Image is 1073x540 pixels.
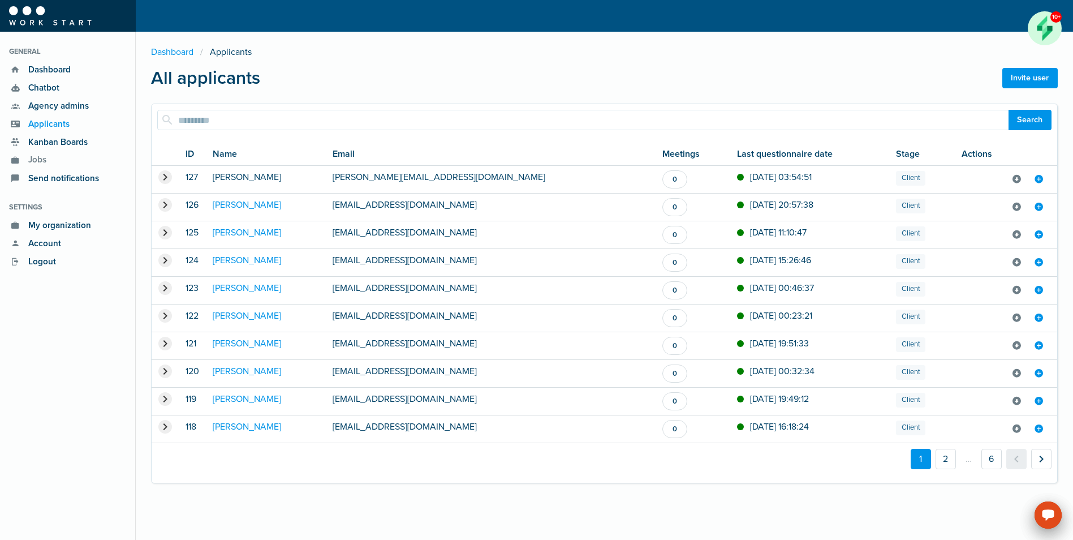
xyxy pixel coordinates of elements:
[213,393,281,405] a: [PERSON_NAME]
[902,173,920,183] span: Client
[750,254,811,267] div: [DATE] 15:26:46
[902,200,920,211] span: Client
[333,255,477,266] span: [EMAIL_ADDRESS][DOMAIN_NAME]
[186,310,199,322] span: 122
[151,68,260,88] h1: All applicants
[9,61,126,79] a: Dashboard
[662,198,687,216] button: 0
[750,170,812,184] div: [DATE] 03:54:51
[9,97,126,115] a: Agency admins
[186,393,196,405] span: 119
[662,309,687,327] button: 0
[673,202,677,213] span: 0
[9,169,126,187] a: Send notifications
[673,313,677,324] span: 0
[186,366,199,377] span: 120
[22,172,99,185] span: Send notifications
[333,199,477,211] span: [EMAIL_ADDRESS][DOMAIN_NAME]
[902,339,920,350] span: Client
[213,227,281,238] a: [PERSON_NAME]
[902,311,920,322] span: Client
[981,449,1002,469] a: 6
[9,79,126,97] a: Chatbot
[662,147,723,161] div: Meetings
[186,255,199,266] span: 124
[962,147,1050,161] div: Actions
[9,151,126,169] a: Jobs
[673,174,677,185] span: 0
[333,421,477,432] span: [EMAIL_ADDRESS][DOMAIN_NAME]
[750,309,812,323] div: [DATE] 00:23:21
[750,392,809,406] div: [DATE] 19:49:12
[186,172,198,183] span: 127
[333,393,477,405] span: [EMAIL_ADDRESS][DOMAIN_NAME]
[186,421,196,432] span: 118
[662,420,687,438] button: 0
[1009,110,1052,130] button: Search
[333,172,545,183] span: [PERSON_NAME][EMAIL_ADDRESS][DOMAIN_NAME]
[902,395,920,405] span: Client
[9,234,126,252] a: Account
[22,100,89,113] span: Agency admins
[9,133,126,151] a: Kanban Boards
[9,216,126,234] a: My organization
[186,147,199,161] div: ID
[673,368,677,379] span: 0
[662,337,687,355] button: 0
[896,147,948,161] div: Stage
[750,420,809,434] div: [DATE] 16:18:24
[333,147,649,161] div: Email
[673,258,677,268] span: 0
[662,365,687,383] button: 0
[22,63,71,76] span: Dashboard
[662,254,687,272] button: 0
[936,449,956,469] a: 2
[750,226,807,239] div: [DATE] 11:10:47
[737,147,883,161] div: Last questionnaire date
[333,338,477,349] span: [EMAIL_ADDRESS][DOMAIN_NAME]
[151,45,200,59] a: Dashboard
[750,337,809,350] div: [DATE] 19:51:33
[333,366,477,377] span: [EMAIL_ADDRESS][DOMAIN_NAME]
[9,115,126,133] a: Applicants
[673,396,677,407] span: 0
[213,338,281,349] a: [PERSON_NAME]
[22,237,61,250] span: Account
[213,282,281,294] a: [PERSON_NAME]
[902,256,920,267] span: Client
[333,227,477,238] span: [EMAIL_ADDRESS][DOMAIN_NAME]
[213,172,281,183] a: [PERSON_NAME]
[186,282,199,294] span: 123
[213,366,281,377] a: [PERSON_NAME]
[333,310,477,322] span: [EMAIL_ADDRESS][DOMAIN_NAME]
[213,147,319,161] div: Name
[662,281,687,299] button: 0
[673,341,677,352] span: 0
[9,202,126,213] p: Settings
[750,281,814,295] div: [DATE] 00:46:37
[333,282,477,294] span: [EMAIL_ADDRESS][DOMAIN_NAME]
[9,6,92,25] img: WorkStart logo
[902,284,920,294] span: Client
[673,424,677,435] span: 0
[662,392,687,410] button: 0
[902,367,920,378] span: Client
[902,422,920,433] span: Client
[9,252,126,271] a: Logout
[902,228,920,239] span: Client
[213,310,281,322] a: [PERSON_NAME]
[750,365,815,378] div: [DATE] 00:32:34
[662,170,687,188] button: 0
[186,199,199,211] span: 126
[186,227,199,238] span: 125
[22,136,88,149] span: Kanban Boards
[213,199,281,211] a: [PERSON_NAME]
[673,230,677,241] span: 0
[22,118,70,131] span: Applicants
[22,153,46,167] span: Jobs
[1050,11,1061,22] div: 10+
[213,255,281,266] a: [PERSON_NAME]
[673,285,677,296] span: 0
[750,198,813,212] div: [DATE] 20:57:38
[662,226,687,244] button: 0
